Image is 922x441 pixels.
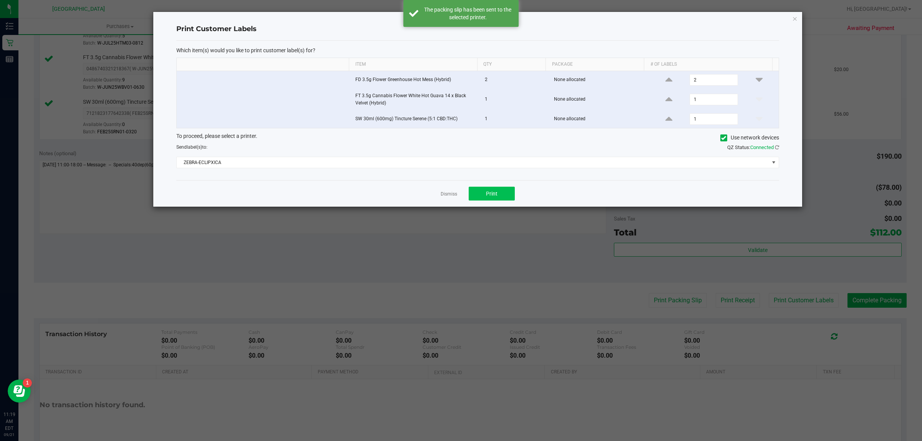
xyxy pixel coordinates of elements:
[750,144,774,150] span: Connected
[176,144,207,150] span: Send to:
[351,71,480,89] td: FD 3.5g Flower Greenhouse Hot Mess (Hybrid)
[486,191,497,197] span: Print
[349,58,477,71] th: Item
[477,58,546,71] th: Qty
[644,58,772,71] th: # of labels
[720,134,779,142] label: Use network devices
[8,380,31,403] iframe: Resource center
[480,71,550,89] td: 2
[549,71,649,89] td: None allocated
[187,144,202,150] span: label(s)
[480,89,550,110] td: 1
[23,378,32,388] iframe: Resource center unread badge
[423,6,513,21] div: The packing slip has been sent to the selected printer.
[351,89,480,110] td: FT 3.5g Cannabis Flower White Hot Guava 14 x Black Velvet (Hybrid)
[480,110,550,128] td: 1
[546,58,644,71] th: Package
[176,47,779,54] p: Which item(s) would you like to print customer label(s) for?
[727,144,779,150] span: QZ Status:
[549,110,649,128] td: None allocated
[441,191,457,197] a: Dismiss
[171,132,785,144] div: To proceed, please select a printer.
[177,157,769,168] span: ZEBRA-ECLIPXICA
[351,110,480,128] td: SW 30ml (600mg) Tincture Serene (5:1 CBD:THC)
[176,24,779,34] h4: Print Customer Labels
[469,187,515,201] button: Print
[549,89,649,110] td: None allocated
